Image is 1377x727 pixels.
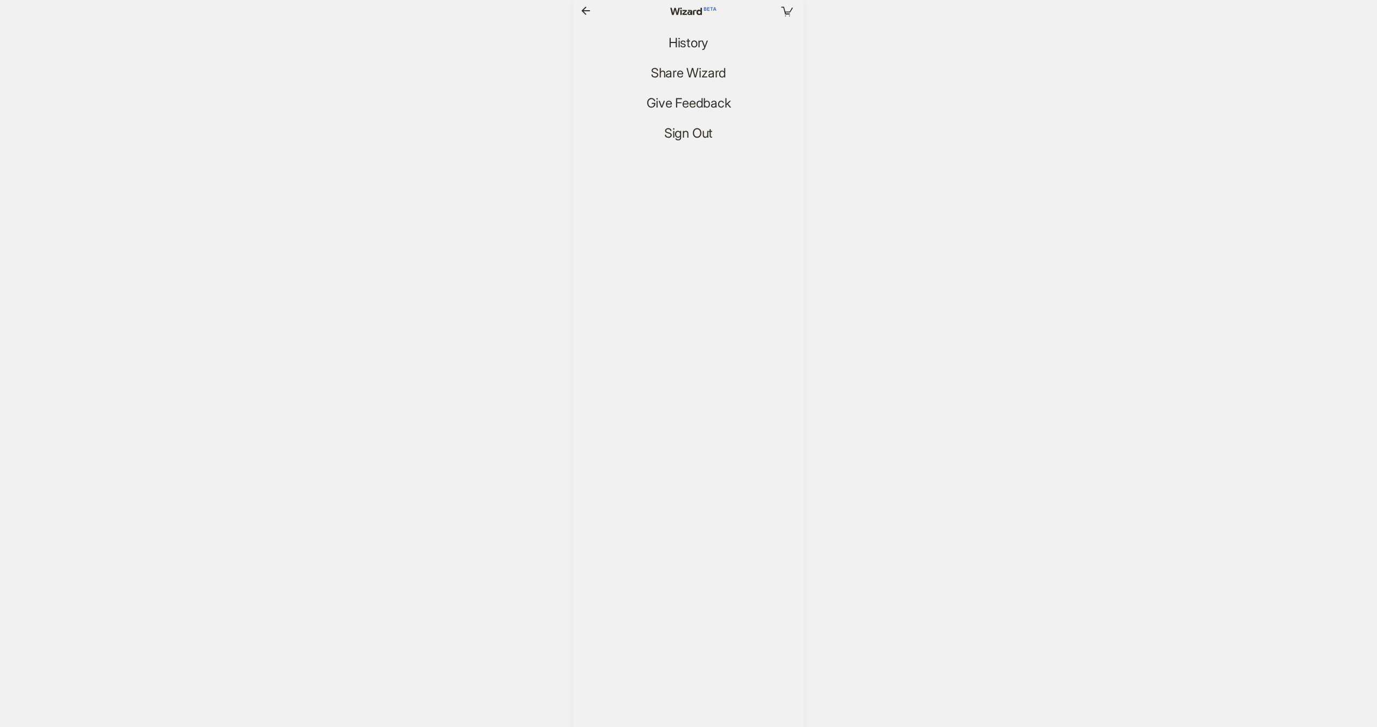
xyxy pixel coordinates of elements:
span: Give Feedback [647,96,731,111]
a: Give Feedback [638,95,740,112]
button: Sign Out [656,125,721,142]
button: Share Wizard [642,65,735,82]
span: History [669,35,708,51]
span: Share Wizard [651,66,726,81]
button: History [660,34,717,52]
span: Sign Out [664,126,713,141]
